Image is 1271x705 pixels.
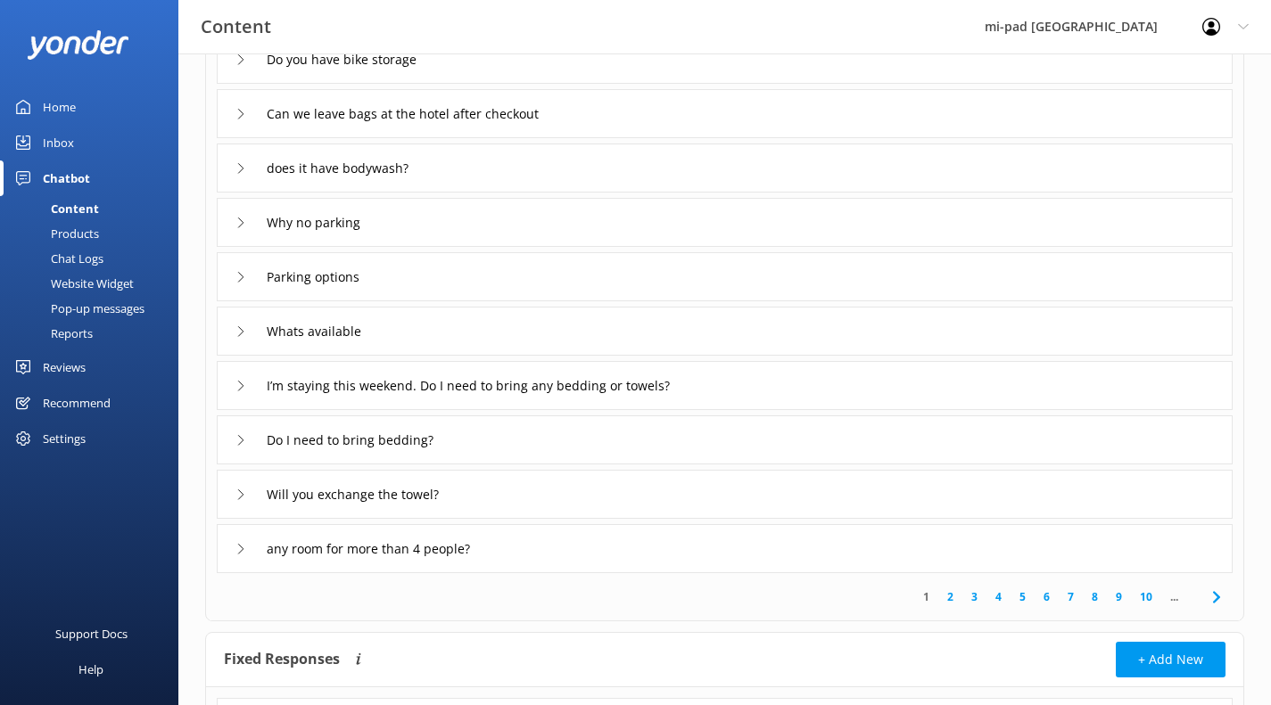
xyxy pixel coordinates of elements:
[962,588,986,605] a: 3
[78,652,103,687] div: Help
[986,588,1011,605] a: 4
[27,30,129,60] img: yonder-white-logo.png
[43,385,111,421] div: Recommend
[11,221,99,246] div: Products
[11,271,134,296] div: Website Widget
[43,89,76,125] div: Home
[1035,588,1059,605] a: 6
[1116,642,1226,677] button: + Add New
[11,221,178,246] a: Products
[1011,588,1035,605] a: 5
[1107,588,1131,605] a: 9
[224,642,340,677] h4: Fixed Responses
[43,160,90,196] div: Chatbot
[43,125,74,160] div: Inbox
[11,246,103,271] div: Chat Logs
[11,271,178,296] a: Website Widget
[11,246,178,271] a: Chat Logs
[11,321,178,346] a: Reports
[1131,588,1161,605] a: 10
[11,321,93,346] div: Reports
[1059,588,1083,605] a: 7
[11,296,178,321] a: Pop-up messages
[914,588,938,605] a: 1
[201,12,271,41] h3: Content
[11,196,99,221] div: Content
[43,421,86,456] div: Settings
[1083,588,1107,605] a: 8
[1161,588,1187,605] span: ...
[11,196,178,221] a: Content
[11,296,144,321] div: Pop-up messages
[55,616,128,652] div: Support Docs
[43,349,86,385] div: Reviews
[938,588,962,605] a: 2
